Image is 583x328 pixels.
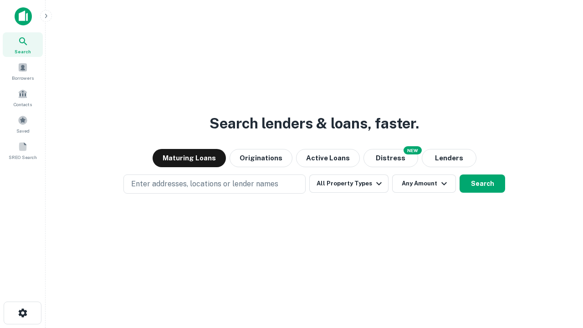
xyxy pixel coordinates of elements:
[3,138,43,163] a: SREO Search
[12,74,34,82] span: Borrowers
[16,127,30,134] span: Saved
[296,149,360,167] button: Active Loans
[3,112,43,136] a: Saved
[15,7,32,26] img: capitalize-icon.png
[537,255,583,299] iframe: Chat Widget
[3,32,43,57] a: Search
[3,85,43,110] a: Contacts
[363,149,418,167] button: Search distressed loans with lien and other non-mortgage details.
[3,59,43,83] a: Borrowers
[9,154,37,161] span: SREO Search
[210,113,419,134] h3: Search lenders & loans, faster.
[309,174,389,193] button: All Property Types
[131,179,278,190] p: Enter addresses, locations or lender names
[15,48,31,55] span: Search
[153,149,226,167] button: Maturing Loans
[14,101,32,108] span: Contacts
[422,149,476,167] button: Lenders
[404,146,422,154] div: NEW
[230,149,292,167] button: Originations
[123,174,306,194] button: Enter addresses, locations or lender names
[392,174,456,193] button: Any Amount
[460,174,505,193] button: Search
